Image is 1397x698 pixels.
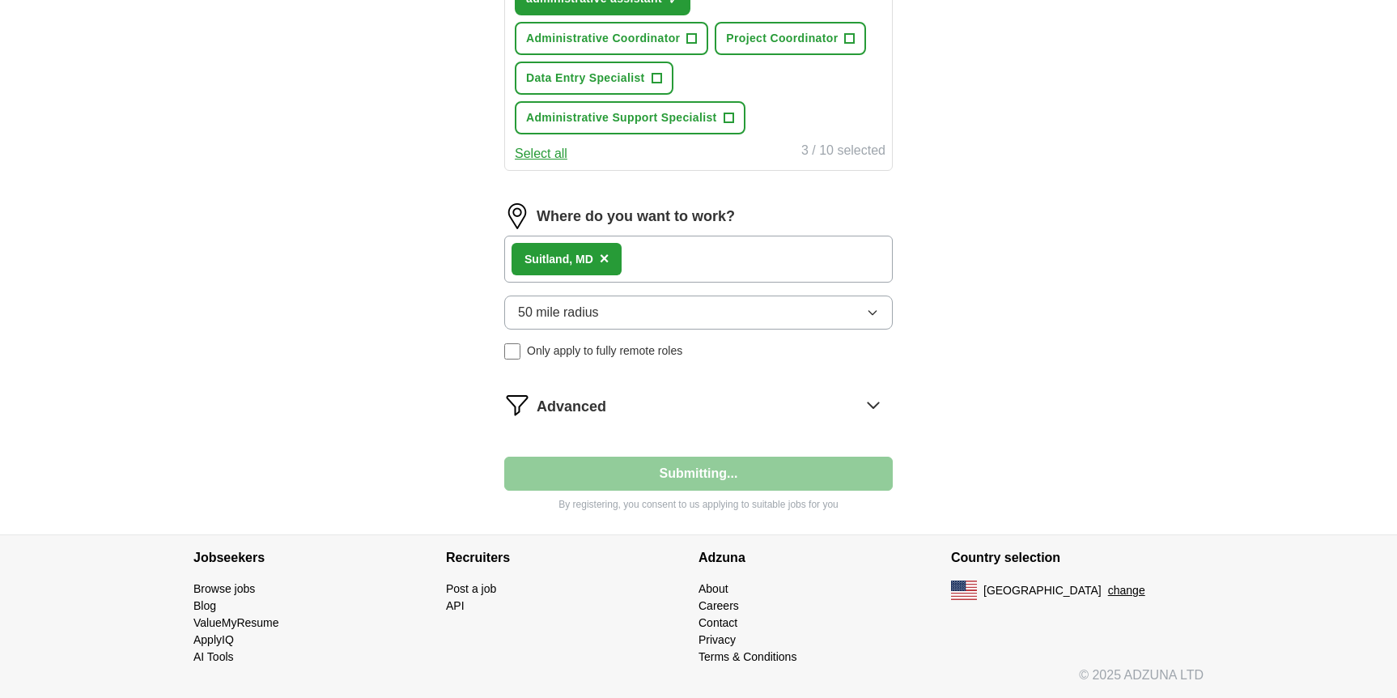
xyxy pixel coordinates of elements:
[193,633,234,646] a: ApplyIQ
[600,247,609,271] button: ×
[527,343,682,360] span: Only apply to fully remote roles
[446,599,465,612] a: API
[193,650,234,663] a: AI Tools
[504,497,893,512] p: By registering, you consent to us applying to suitable jobs for you
[698,599,739,612] a: Careers
[193,616,279,629] a: ValueMyResume
[504,343,520,360] input: Only apply to fully remote roles
[515,101,745,134] button: Administrative Support Specialist
[715,22,866,55] button: Project Coordinator
[698,633,736,646] a: Privacy
[446,582,496,595] a: Post a job
[983,582,1102,599] span: [GEOGRAPHIC_DATA]
[504,392,530,418] img: filter
[524,251,593,268] div: , MD
[537,396,606,418] span: Advanced
[518,303,599,322] span: 50 mile radius
[698,616,737,629] a: Contact
[504,457,893,491] button: Submitting...
[193,599,216,612] a: Blog
[526,70,645,87] span: Data Entry Specialist
[600,249,609,267] span: ×
[951,535,1204,581] h4: Country selection
[951,581,977,600] img: US flag
[515,22,708,55] button: Administrative Coordinator
[526,109,717,126] span: Administrative Support Specialist
[515,144,567,164] button: Select all
[180,666,1217,698] div: © 2025 ADZUNA LTD
[698,582,728,595] a: About
[504,296,893,330] button: 50 mile radius
[515,62,673,95] button: Data Entry Specialist
[193,582,255,595] a: Browse jobs
[726,30,838,47] span: Project Coordinator
[698,650,796,663] a: Terms & Conditions
[537,206,735,228] label: Where do you want to work?
[801,141,885,164] div: 3 / 10 selected
[504,203,530,229] img: location.png
[526,30,680,47] span: Administrative Coordinator
[1108,582,1145,599] button: change
[524,253,569,266] strong: Suitland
